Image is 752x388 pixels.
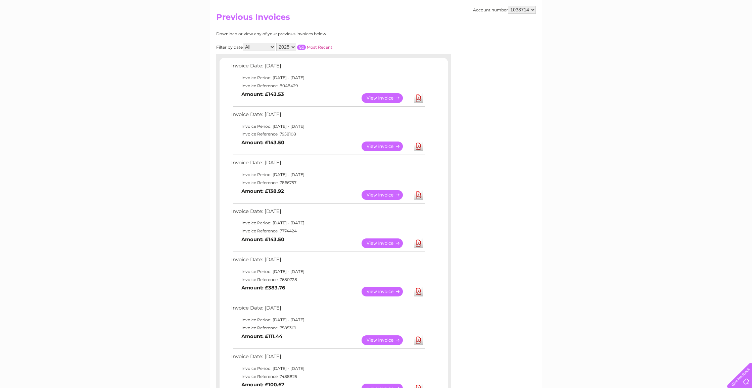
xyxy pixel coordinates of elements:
div: Download or view any of your previous invoices below. [216,32,392,36]
td: Invoice Date: [DATE] [230,303,426,316]
a: Download [414,142,423,151]
td: Invoice Reference: 7866757 [230,179,426,187]
a: View [362,142,411,151]
b: Amount: £138.92 [241,188,284,194]
b: Amount: £100.67 [241,382,284,388]
div: Clear Business is a trading name of Verastar Limited (registered in [GEOGRAPHIC_DATA] No. 3667643... [218,4,535,33]
a: View [362,190,411,200]
a: View [362,335,411,345]
td: Invoice Date: [DATE] [230,61,426,74]
a: View [362,93,411,103]
a: Download [414,335,423,345]
a: Download [414,190,423,200]
a: Energy [651,29,665,34]
td: Invoice Period: [DATE] - [DATE] [230,219,426,227]
td: Invoice Period: [DATE] - [DATE] [230,122,426,130]
a: 0333 014 3131 [625,3,672,12]
td: Invoice Reference: 7680728 [230,276,426,284]
a: View [362,238,411,248]
h2: Previous Invoices [216,12,536,25]
a: Download [414,93,423,103]
td: Invoice Date: [DATE] [230,352,426,365]
img: logo.png [26,17,60,38]
a: Water [634,29,647,34]
b: Amount: £143.50 [241,236,284,242]
a: Download [414,238,423,248]
td: Invoice Period: [DATE] - [DATE] [230,316,426,324]
td: Invoice Period: [DATE] - [DATE] [230,365,426,373]
b: Amount: £143.53 [241,91,284,97]
b: Amount: £111.44 [241,333,282,339]
td: Invoice Period: [DATE] - [DATE] [230,171,426,179]
td: Invoice Reference: 7488825 [230,373,426,381]
a: View [362,287,411,296]
td: Invoice Date: [DATE] [230,110,426,122]
a: Contact [707,29,724,34]
a: Log out [730,29,746,34]
td: Invoice Date: [DATE] [230,207,426,219]
td: Invoice Reference: 7774424 [230,227,426,235]
div: Account number [473,6,536,14]
a: Blog [694,29,703,34]
td: Invoice Period: [DATE] - [DATE] [230,74,426,82]
b: Amount: £143.50 [241,140,284,146]
td: Invoice Date: [DATE] [230,158,426,171]
b: Amount: £383.76 [241,285,285,291]
td: Invoice Reference: 8048429 [230,82,426,90]
a: Telecoms [669,29,690,34]
td: Invoice Reference: 7958108 [230,130,426,138]
a: Download [414,287,423,296]
td: Invoice Period: [DATE] - [DATE] [230,268,426,276]
td: Invoice Reference: 7585301 [230,324,426,332]
div: Filter by date [216,43,392,51]
a: Most Recent [307,45,332,50]
td: Invoice Date: [DATE] [230,255,426,268]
